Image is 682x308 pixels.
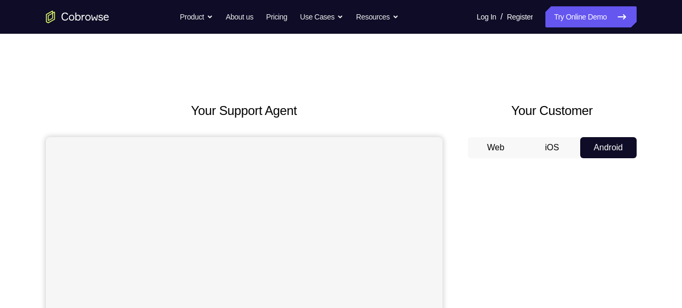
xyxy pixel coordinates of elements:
a: Register [507,6,533,27]
button: Product [180,6,213,27]
h2: Your Customer [468,101,637,120]
button: Resources [356,6,399,27]
button: iOS [524,137,580,158]
h2: Your Support Agent [46,101,443,120]
a: About us [226,6,253,27]
a: Go to the home page [46,11,109,23]
span: / [501,11,503,23]
a: Log In [477,6,496,27]
a: Pricing [266,6,287,27]
button: Android [580,137,637,158]
button: Use Cases [300,6,343,27]
button: Web [468,137,524,158]
a: Try Online Demo [545,6,636,27]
